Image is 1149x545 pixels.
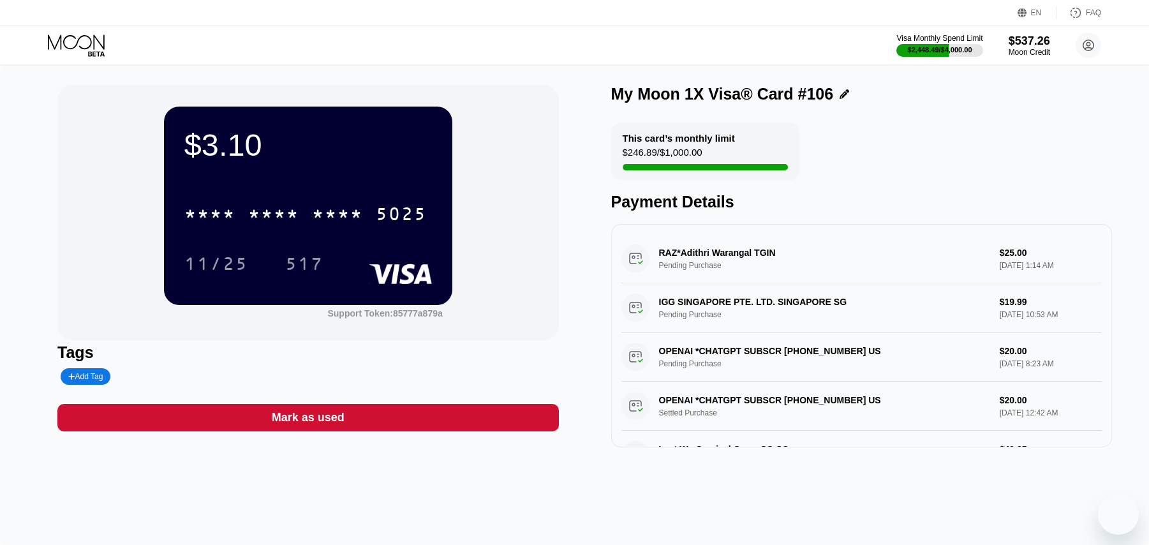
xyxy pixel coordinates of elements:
[896,34,982,43] div: Visa Monthly Spend Limit
[57,343,558,362] div: Tags
[1056,6,1101,19] div: FAQ
[611,85,834,103] div: My Moon 1X Visa® Card #106
[1031,8,1042,17] div: EN
[1009,34,1050,48] div: $537.26
[376,205,427,226] div: 5025
[623,133,735,144] div: This card’s monthly limit
[611,193,1112,211] div: Payment Details
[184,255,248,276] div: 11/25
[327,308,442,318] div: Support Token:85777a879a
[1009,48,1050,57] div: Moon Credit
[896,34,982,57] div: Visa Monthly Spend Limit$2,448.49/$4,000.00
[623,147,702,164] div: $246.89 / $1,000.00
[272,410,345,425] div: Mark as used
[285,255,323,276] div: 517
[327,308,442,318] div: Support Token: 85777a879a
[1098,494,1139,535] iframe: Button to launch messaging window
[57,404,558,431] div: Mark as used
[1018,6,1056,19] div: EN
[175,248,258,280] div: 11/25
[908,46,972,54] div: $2,448.49 / $4,000.00
[1009,34,1050,57] div: $537.26Moon Credit
[276,248,333,280] div: 517
[61,368,110,385] div: Add Tag
[68,372,103,381] div: Add Tag
[1086,8,1101,17] div: FAQ
[184,127,432,163] div: $3.10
